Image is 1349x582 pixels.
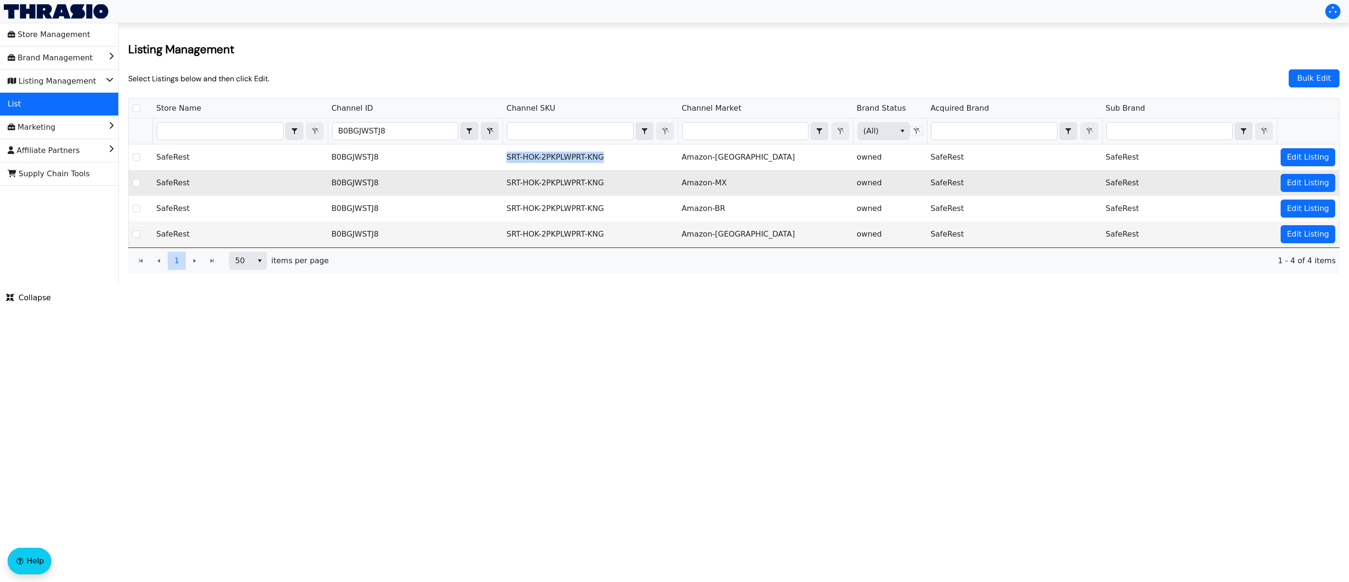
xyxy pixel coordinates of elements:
input: Filter [507,123,633,140]
button: select [811,123,828,140]
button: select [1060,123,1077,140]
span: Choose Operator [460,122,478,140]
td: Amazon-BR [678,196,853,221]
span: Channel ID [332,103,373,114]
span: Affiliate Partners [8,143,80,158]
td: Amazon-MX [678,170,853,196]
span: Choose Operator [1059,122,1077,140]
td: SafeRest [1102,196,1277,221]
td: SafeRest [152,144,328,170]
td: SRT-HOK-2PKPLWPRT-KNG [503,144,678,170]
td: SRT-HOK-2PKPLWPRT-KNG [503,221,678,247]
button: Help floatingactionbutton [8,548,51,574]
span: Channel SKU [506,103,555,114]
td: SafeRest [1102,170,1277,196]
span: Choose Operator [636,122,654,140]
td: SafeRest [152,196,328,221]
td: SafeRest [1102,221,1277,247]
td: SRT-HOK-2PKPLWPRT-KNG [503,170,678,196]
span: 50 [235,255,247,267]
input: Select Row [133,205,140,212]
td: SafeRest [1102,144,1277,170]
td: SafeRest [927,144,1102,170]
input: Select Row [133,230,140,238]
img: Thrasio Logo [4,4,108,19]
th: Filter [503,118,678,144]
input: Filter [157,123,283,140]
td: B0BGJWSTJ8 [328,170,503,196]
span: Edit Listing [1287,152,1329,163]
span: Edit Listing [1287,177,1329,189]
span: Sub Brand [1106,103,1145,114]
th: Filter [1102,118,1277,144]
span: Marketing [8,120,56,135]
span: Choose Operator [285,122,304,140]
span: Channel Market [682,103,741,114]
button: Bulk Edit [1289,69,1339,87]
span: Choose Operator [810,122,828,140]
span: (All) [864,125,888,137]
td: SafeRest [152,170,328,196]
input: Filter [332,123,458,140]
p: Select Listings below and then click Edit. [128,74,269,84]
input: Filter [1107,123,1233,140]
td: SafeRest [927,221,1102,247]
span: Store Management [8,27,90,42]
button: Page 1 [168,252,186,270]
span: 1 [174,255,179,267]
span: Brand Status [857,103,906,114]
span: Listing Management [8,74,96,89]
span: Brand Management [8,50,93,66]
td: owned [853,144,927,170]
td: B0BGJWSTJ8 [328,144,503,170]
th: Filter [853,118,927,144]
div: Page 1 of 1 [128,248,1339,274]
td: SRT-HOK-2PKPLWPRT-KNG [503,196,678,221]
span: Edit Listing [1287,229,1329,240]
span: Store Name [156,103,201,114]
th: Filter [678,118,853,144]
span: Edit Listing [1287,203,1329,214]
td: B0BGJWSTJ8 [328,196,503,221]
h2: Listing Management [128,42,1339,57]
th: Filter [152,118,328,144]
button: select [253,252,266,269]
span: Acquired Brand [931,103,989,114]
th: Filter [328,118,503,144]
button: select [895,123,909,140]
td: B0BGJWSTJ8 [328,221,503,247]
span: Choose Operator [1235,122,1253,140]
td: SafeRest [927,170,1102,196]
input: Select Row [133,105,140,112]
span: items per page [271,255,329,267]
button: Edit Listing [1281,225,1335,243]
input: Filter [683,123,808,140]
button: select [461,123,478,140]
button: Edit Listing [1281,200,1335,218]
input: Select Row [133,153,140,161]
span: Supply Chain Tools [8,166,90,181]
span: Page size [229,252,267,270]
button: select [636,123,653,140]
button: select [286,123,303,140]
td: SafeRest [927,196,1102,221]
button: Edit Listing [1281,148,1335,166]
th: Filter [927,118,1102,144]
td: Amazon-[GEOGRAPHIC_DATA] [678,221,853,247]
button: Clear [481,122,499,140]
span: List [8,96,21,112]
button: select [1235,123,1252,140]
input: Select Row [133,179,140,187]
td: owned [853,196,927,221]
span: 1 - 4 of 4 items [336,255,1336,267]
span: Collapse [6,292,51,304]
td: owned [853,221,927,247]
span: Help [27,555,44,567]
td: SafeRest [152,221,328,247]
button: Edit Listing [1281,174,1335,192]
td: owned [853,170,927,196]
td: Amazon-[GEOGRAPHIC_DATA] [678,144,853,170]
input: Filter [931,123,1057,140]
span: Bulk Edit [1295,71,1333,85]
